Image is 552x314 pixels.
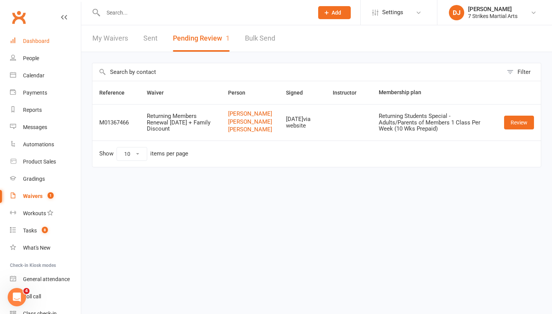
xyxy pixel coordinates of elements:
span: 8 [42,227,48,233]
button: Person [228,88,254,97]
input: Search by contact [92,63,503,81]
a: Automations [10,136,81,153]
a: Clubworx [9,8,28,27]
div: [DATE] via website [286,116,319,129]
a: What's New [10,239,81,257]
a: [PERSON_NAME] [228,126,272,133]
div: DJ [449,5,464,20]
div: Dashboard [23,38,49,44]
button: Waiver [147,88,172,97]
div: Tasks [23,227,37,234]
a: Calendar [10,67,81,84]
div: Returning Members Renewal [DATE] + Family Discount [147,113,214,132]
th: Membership plan [372,81,497,104]
span: Waiver [147,90,172,96]
div: Payments [23,90,47,96]
a: Dashboard [10,33,81,50]
div: Calendar [23,72,44,78]
div: Filter [517,67,531,77]
iframe: Intercom live chat [8,288,26,306]
a: General attendance kiosk mode [10,271,81,288]
a: Review [504,116,534,129]
span: 1 [226,34,230,42]
button: Pending Review1 [173,25,230,52]
div: 7 Strikes Martial Arts [468,13,517,20]
a: Tasks 8 [10,222,81,239]
span: Reference [99,90,133,96]
button: Filter [503,63,541,81]
button: Instructor [333,88,365,97]
div: Show [99,147,188,161]
a: Waivers 1 [10,188,81,205]
div: [PERSON_NAME] [468,6,517,13]
div: Messages [23,124,47,130]
a: Reports [10,101,81,119]
a: Payments [10,84,81,101]
div: Reports [23,107,42,113]
div: M01367466 [99,119,133,126]
a: [PERSON_NAME] [228,119,272,125]
a: My Waivers [92,25,128,52]
span: Person [228,90,254,96]
div: Workouts [23,210,46,216]
div: Waivers [23,193,43,199]
div: items per page [150,150,188,157]
a: Workouts [10,205,81,222]
a: Product Sales [10,153,81,170]
button: Reference [99,88,133,97]
a: Bulk Send [245,25,275,52]
span: Instructor [333,90,365,96]
div: General attendance [23,276,70,282]
span: Settings [382,4,403,21]
button: Add [318,6,351,19]
div: Roll call [23,293,41,299]
div: Product Sales [23,159,56,165]
a: People [10,50,81,67]
span: 1 [48,192,54,199]
div: People [23,55,39,61]
a: Gradings [10,170,81,188]
a: Roll call [10,288,81,305]
span: Add [332,10,341,16]
div: What's New [23,245,51,251]
div: Returning Students Special - Adults/Parents of Members 1 Class Per Week (10 Wks Prepaid) [379,113,490,132]
div: Gradings [23,176,45,182]
a: [PERSON_NAME] [228,111,272,117]
a: Messages [10,119,81,136]
input: Search... [101,7,308,18]
span: Signed [286,90,311,96]
div: Automations [23,141,54,147]
button: Signed [286,88,311,97]
span: 4 [23,288,30,294]
a: Sent [143,25,158,52]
